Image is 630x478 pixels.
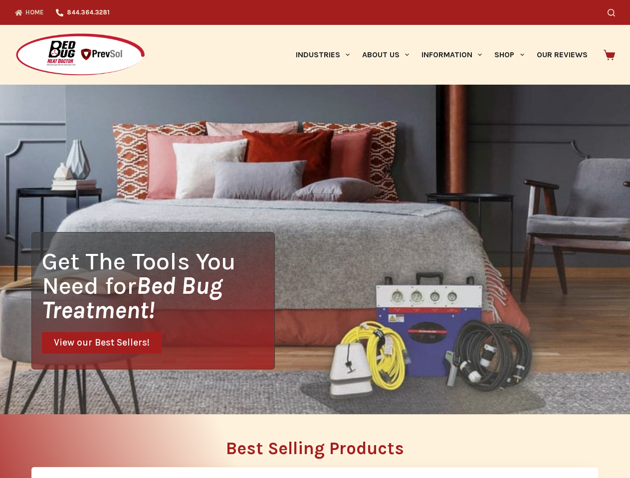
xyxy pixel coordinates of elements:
h1: Get The Tools You Need for [42,249,274,322]
a: Information [416,25,488,85]
a: Shop [488,25,530,85]
h2: Best Selling Products [31,440,599,457]
button: Open LiveChat chat widget [8,4,38,34]
img: Prevsol/Bed Bug Heat Doctor [15,33,146,77]
button: Search [608,9,615,16]
span: View our Best Sellers! [54,338,150,348]
nav: Primary [289,25,594,85]
a: About Us [356,25,415,85]
i: Bed Bug Treatment! [42,271,222,324]
a: Industries [289,25,356,85]
a: Our Reviews [530,25,594,85]
a: View our Best Sellers! [42,332,162,354]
